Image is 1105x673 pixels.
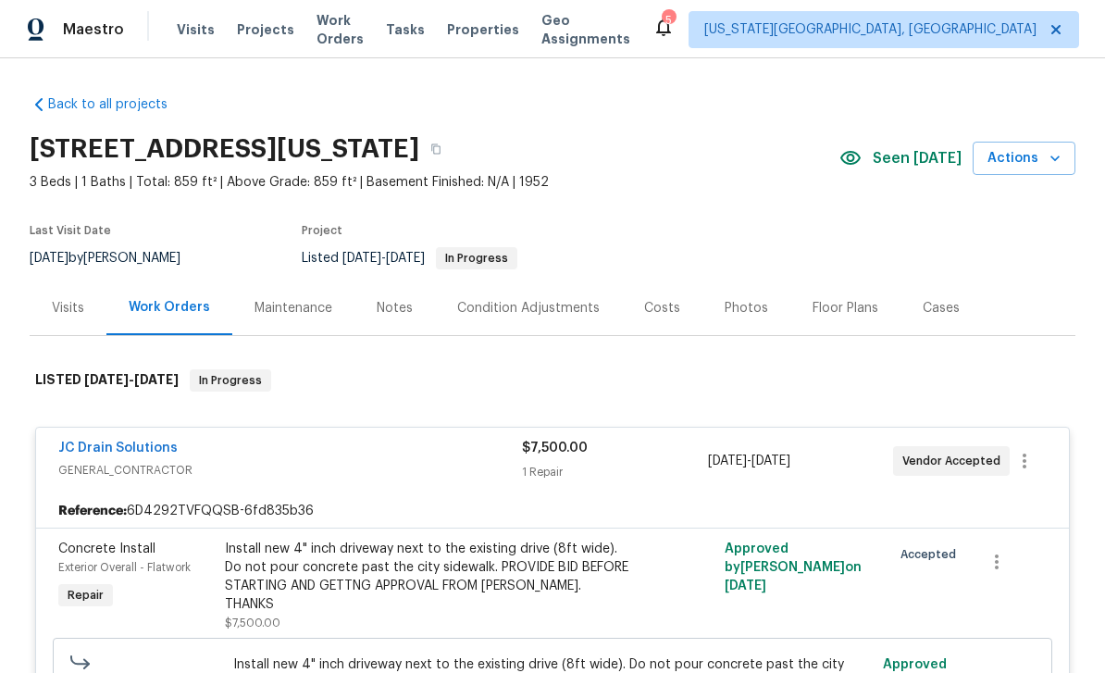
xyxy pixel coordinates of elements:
[225,540,630,614] div: Install new 4" inch driveway next to the existing drive (8ft wide). Do not pour concrete past the...
[342,252,381,265] span: [DATE]
[813,299,878,318] div: Floor Plans
[973,142,1075,176] button: Actions
[84,373,129,386] span: [DATE]
[255,299,332,318] div: Maintenance
[177,20,215,39] span: Visits
[541,11,630,48] span: Geo Assignments
[644,299,680,318] div: Costs
[725,299,768,318] div: Photos
[725,542,862,592] span: Approved by [PERSON_NAME] on
[522,442,588,455] span: $7,500.00
[30,351,1075,410] div: LISTED [DATE]-[DATE]In Progress
[30,173,839,192] span: 3 Beds | 1 Baths | Total: 859 ft² | Above Grade: 859 ft² | Basement Finished: N/A | 1952
[386,252,425,265] span: [DATE]
[30,225,111,236] span: Last Visit Date
[725,580,766,592] span: [DATE]
[708,455,747,467] span: [DATE]
[317,11,364,48] span: Work Orders
[30,95,207,114] a: Back to all projects
[987,147,1061,170] span: Actions
[84,373,179,386] span: -
[457,299,600,318] div: Condition Adjustments
[225,617,280,629] span: $7,500.00
[58,442,178,455] a: JC Drain Solutions
[342,252,425,265] span: -
[902,452,1008,470] span: Vendor Accepted
[900,545,963,564] span: Accepted
[58,542,155,555] span: Concrete Install
[438,253,515,264] span: In Progress
[58,502,127,520] b: Reference:
[873,149,962,168] span: Seen [DATE]
[923,299,960,318] div: Cases
[30,140,419,158] h2: [STREET_ADDRESS][US_STATE]
[129,298,210,317] div: Work Orders
[302,225,342,236] span: Project
[30,247,203,269] div: by [PERSON_NAME]
[58,562,191,573] span: Exterior Overall - Flatwork
[134,373,179,386] span: [DATE]
[60,586,111,604] span: Repair
[708,452,790,470] span: -
[751,455,790,467] span: [DATE]
[447,20,519,39] span: Properties
[30,252,68,265] span: [DATE]
[522,463,707,481] div: 1 Repair
[662,11,675,30] div: 5
[237,20,294,39] span: Projects
[36,494,1069,528] div: 6D4292TVFQQSB-6fd835b36
[386,23,425,36] span: Tasks
[35,369,179,392] h6: LISTED
[419,132,453,166] button: Copy Address
[52,299,84,318] div: Visits
[302,252,517,265] span: Listed
[58,461,522,480] span: GENERAL_CONTRACTOR
[704,20,1037,39] span: [US_STATE][GEOGRAPHIC_DATA], [GEOGRAPHIC_DATA]
[377,299,413,318] div: Notes
[63,20,124,39] span: Maestro
[192,371,269,390] span: In Progress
